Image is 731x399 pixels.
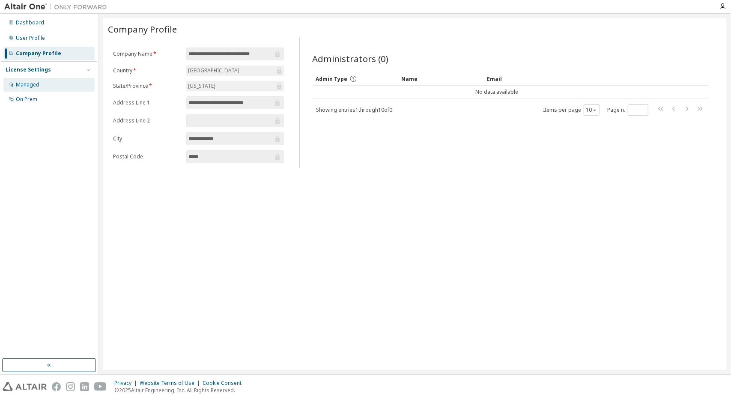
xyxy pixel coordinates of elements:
div: Company Profile [16,50,61,57]
td: No data available [313,86,682,98]
img: altair_logo.svg [3,382,47,391]
div: Cookie Consent [203,380,247,387]
button: 10 [586,107,597,113]
div: Website Terms of Use [140,380,203,387]
label: Address Line 1 [113,99,181,106]
label: State/Province [113,83,181,89]
div: License Settings [6,66,51,73]
img: facebook.svg [52,382,61,391]
label: Address Line 2 [113,117,181,124]
img: Altair One [4,3,111,11]
img: linkedin.svg [80,382,89,391]
div: Name [402,72,480,86]
div: [GEOGRAPHIC_DATA] [187,66,241,75]
img: instagram.svg [66,382,75,391]
label: Country [113,67,181,74]
div: Privacy [114,380,140,387]
div: Dashboard [16,19,44,26]
span: Company Profile [108,23,177,35]
span: Showing entries 1 through 10 of 0 [316,106,393,113]
label: Postal Code [113,153,181,160]
span: Items per page [543,104,600,116]
span: Admin Type [316,75,348,83]
div: [US_STATE] [186,81,283,91]
div: [US_STATE] [187,81,217,91]
span: Page n. [607,104,648,116]
div: [GEOGRAPHIC_DATA] [186,66,283,76]
label: Company Name [113,51,181,57]
div: Managed [16,81,39,88]
div: Email [487,72,566,86]
p: © 2025 Altair Engineering, Inc. All Rights Reserved. [114,387,247,394]
div: User Profile [16,35,45,42]
img: youtube.svg [94,382,107,391]
div: On Prem [16,96,37,103]
label: City [113,135,181,142]
span: Administrators (0) [313,53,389,65]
